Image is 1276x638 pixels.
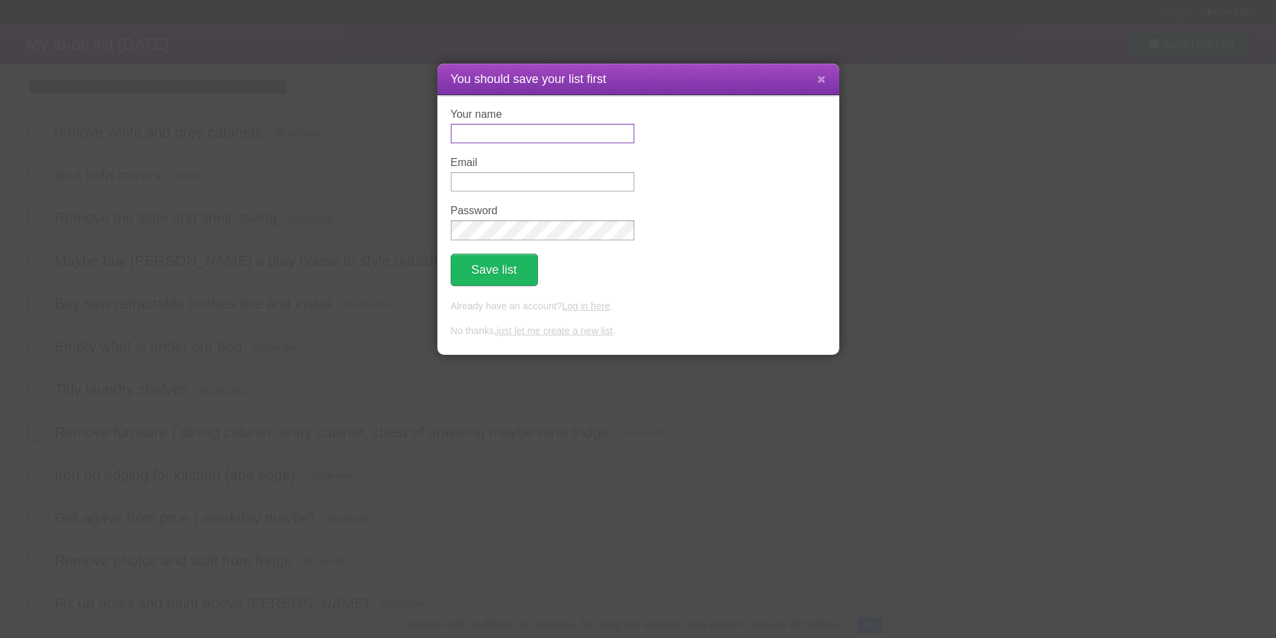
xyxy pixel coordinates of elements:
a: Log in here [562,301,610,311]
label: Email [451,157,634,169]
label: Password [451,205,634,217]
p: Already have an account? . [451,299,826,314]
label: Your name [451,108,634,121]
button: Save list [451,254,538,286]
h1: You should save your list first [451,70,826,88]
a: just let me create a new list [496,325,613,336]
p: No thanks, . [451,324,826,339]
